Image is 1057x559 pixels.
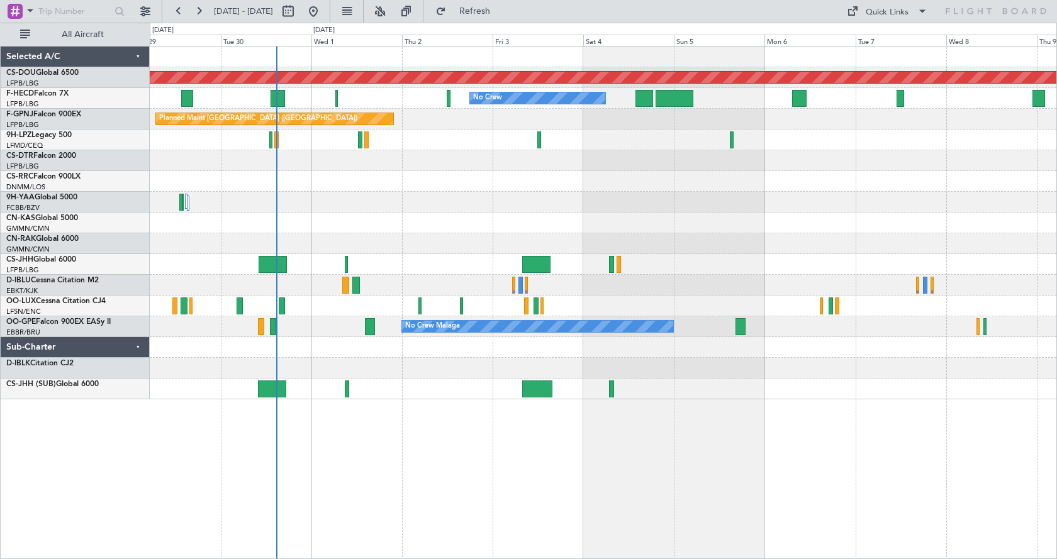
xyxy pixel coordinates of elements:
div: Wed 1 [311,35,402,46]
a: CS-RRCFalcon 900LX [6,173,81,180]
span: CN-KAS [6,214,35,222]
div: Quick Links [866,6,909,19]
div: Sat 4 [583,35,674,46]
span: D-IBLU [6,277,31,284]
span: All Aircraft [33,30,133,39]
div: No Crew Malaga [405,317,460,336]
button: All Aircraft [14,25,137,45]
div: Tue 7 [856,35,946,46]
a: GMMN/CMN [6,224,50,233]
span: F-HECD [6,90,34,97]
a: LFPB/LBG [6,265,39,275]
span: [DATE] - [DATE] [214,6,273,17]
div: No Crew [473,89,502,108]
span: 9H-LPZ [6,131,31,139]
a: DNMM/LOS [6,182,45,192]
div: Wed 8 [946,35,1037,46]
a: F-GPNJFalcon 900EX [6,111,81,118]
a: EBKT/KJK [6,286,38,296]
a: D-IBLUCessna Citation M2 [6,277,99,284]
a: EBBR/BRU [6,328,40,337]
a: FCBB/BZV [6,203,40,213]
span: 9H-YAA [6,194,35,201]
a: CN-RAKGlobal 6000 [6,235,79,243]
a: CS-DOUGlobal 6500 [6,69,79,77]
a: CS-JHHGlobal 6000 [6,256,76,263]
div: [DATE] [152,25,174,36]
span: Refresh [449,7,501,16]
a: CS-JHH (SUB)Global 6000 [6,380,99,388]
a: LFSN/ENC [6,307,41,316]
a: LFPB/LBG [6,79,39,88]
div: Mon 29 [130,35,220,46]
span: CS-DTR [6,152,33,160]
div: Sun 5 [674,35,764,46]
a: OO-LUXCessna Citation CJ4 [6,297,106,305]
a: LFPB/LBG [6,120,39,130]
span: CS-RRC [6,173,33,180]
a: 9H-LPZLegacy 500 [6,131,72,139]
a: LFPB/LBG [6,99,39,109]
div: Planned Maint [GEOGRAPHIC_DATA] ([GEOGRAPHIC_DATA]) [159,109,357,128]
a: F-HECDFalcon 7X [6,90,69,97]
a: LFMD/CEQ [6,141,43,150]
span: CN-RAK [6,235,36,243]
a: OO-GPEFalcon 900EX EASy II [6,318,111,326]
button: Refresh [430,1,505,21]
span: OO-LUX [6,297,36,305]
div: Tue 30 [221,35,311,46]
div: Fri 3 [493,35,583,46]
span: F-GPNJ [6,111,33,118]
a: CN-KASGlobal 5000 [6,214,78,222]
div: Mon 6 [764,35,855,46]
button: Quick Links [841,1,934,21]
input: Trip Number [38,2,111,21]
a: LFPB/LBG [6,162,39,171]
span: OO-GPE [6,318,36,326]
span: CS-JHH [6,256,33,263]
a: D-IBLKCitation CJ2 [6,360,74,367]
div: Thu 2 [402,35,493,46]
a: 9H-YAAGlobal 5000 [6,194,77,201]
div: [DATE] [313,25,335,36]
a: GMMN/CMN [6,245,50,254]
span: CS-JHH (SUB) [6,380,56,388]
span: D-IBLK [6,360,30,367]
a: CS-DTRFalcon 2000 [6,152,76,160]
span: CS-DOU [6,69,36,77]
